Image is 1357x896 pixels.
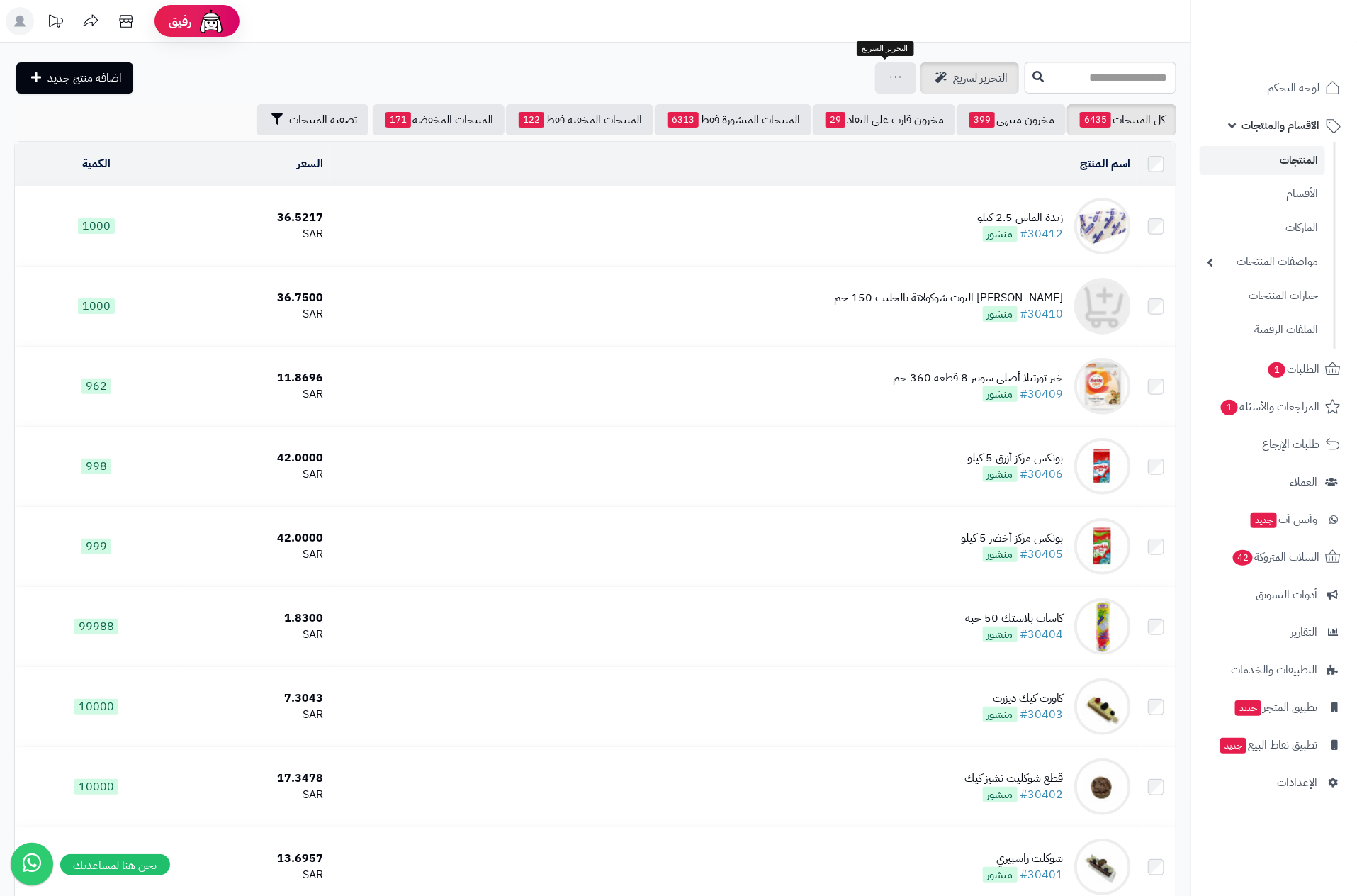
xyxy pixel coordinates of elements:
a: المنتجات المنشورة فقط6313 [655,104,811,135]
span: الإعدادات [1277,773,1317,793]
span: 998 [81,459,111,474]
div: كاورت كيك ديزرت [983,690,1064,707]
span: 1 [1220,399,1238,415]
div: 36.7500 [184,290,323,306]
div: خبز تورتيلا أصلي سويتز 8 قطعة 360 جم [894,370,1064,386]
img: بونكس مركز أخضر 5 كيلو [1074,518,1131,575]
div: 36.5217 [184,210,323,226]
div: بونكس مركز أزرق 5 كيلو [968,450,1064,466]
img: كاورت كيك ديزرت [1074,678,1131,735]
a: المنتجات المخفضة171 [373,104,505,135]
span: منشور [983,466,1018,482]
div: 42.0000 [184,450,323,466]
a: #30404 [1020,626,1064,643]
span: 10000 [74,779,118,795]
span: تصفية المنتجات [289,111,357,128]
a: مخزون منتهي399 [957,104,1066,135]
span: التحرير لسريع [953,69,1008,86]
a: التحرير لسريع [920,62,1019,94]
div: SAR [184,386,323,403]
div: 17.3478 [184,771,323,787]
img: قطع شوكليت تشيز كيك [1074,758,1131,815]
div: 13.6957 [184,851,323,867]
span: 999 [81,539,111,554]
a: المنتجات المخفية فقط122 [506,104,653,135]
div: SAR [184,226,323,242]
a: المراجعات والأسئلة1 [1200,390,1348,424]
div: SAR [184,867,323,883]
img: شوكلت راسبيري [1074,839,1131,895]
span: التقارير [1290,622,1317,642]
a: الكمية [82,155,111,172]
div: 42.0000 [184,530,323,547]
a: مواصفات المنتجات [1200,247,1325,277]
a: #30409 [1020,386,1064,403]
span: 1000 [78,218,115,234]
a: لوحة التحكم [1200,71,1348,105]
a: المنتجات [1200,146,1325,175]
a: تحديثات المنصة [38,7,73,39]
span: التطبيقات والخدمات [1231,660,1317,680]
a: تطبيق المتجرجديد [1200,690,1348,724]
span: جديد [1251,513,1277,528]
button: تصفية المنتجات [257,104,368,135]
a: اسم المنتج [1081,155,1131,172]
span: 1 [1268,362,1285,378]
a: الماركات [1200,213,1325,243]
span: 29 [826,112,845,128]
img: بونكس مركز أزرق 5 كيلو [1074,438,1131,495]
a: أدوات التسويق [1200,578,1348,612]
a: مخزون قارب على النفاذ29 [813,104,955,135]
a: التقارير [1200,615,1348,649]
div: شوكلت راسبيري [983,851,1064,867]
img: ai-face.png [197,7,225,35]
span: منشور [983,547,1018,562]
span: 171 [385,112,411,128]
span: العملاء [1290,472,1317,492]
div: SAR [184,787,323,803]
span: تطبيق نقاط البيع [1219,735,1317,755]
span: منشور [983,627,1018,642]
a: كل المنتجات6435 [1067,104,1176,135]
span: طلبات الإرجاع [1262,435,1319,454]
span: وآتس آب [1249,510,1317,530]
a: #30401 [1020,866,1064,883]
span: منشور [983,867,1018,883]
span: السلات المتروكة [1232,547,1319,567]
span: منشور [983,386,1018,402]
img: كاسات بلاستك 50 حبه [1074,598,1131,655]
div: SAR [184,466,323,483]
a: وآتس آبجديد [1200,503,1348,537]
a: العملاء [1200,465,1348,499]
img: أيس كريم فراوني التوت شوكولاتة بالحليب 150 جم [1074,278,1131,335]
a: الطلبات1 [1200,352,1348,386]
a: طلبات الإرجاع [1200,427,1348,461]
div: قطع شوكليت تشيز كيك [965,771,1064,787]
img: logo-2.png [1261,11,1344,40]
a: خيارات المنتجات [1200,281,1325,311]
span: رفيق [169,13,191,30]
a: #30402 [1020,786,1064,803]
a: #30412 [1020,225,1064,242]
span: جديد [1235,700,1261,716]
span: منشور [983,226,1018,242]
a: السلات المتروكة42 [1200,540,1348,574]
span: منشور [983,787,1018,802]
span: 6313 [668,112,699,128]
div: SAR [184,547,323,563]
div: SAR [184,306,323,323]
div: بونكس مركز أخضر 5 كيلو [962,530,1064,547]
span: اضافة منتج جديد [47,69,122,86]
div: 11.8696 [184,370,323,386]
span: 962 [81,379,111,394]
span: أدوات التسويق [1256,585,1317,605]
span: لوحة التحكم [1267,78,1319,98]
a: الأقسام [1200,179,1325,209]
div: SAR [184,707,323,723]
a: الإعدادات [1200,766,1348,800]
a: السعر [297,155,323,172]
div: [PERSON_NAME] التوت شوكولاتة بالحليب 150 جم [834,290,1064,306]
a: تطبيق نقاط البيعجديد [1200,728,1348,762]
a: #30406 [1020,466,1064,483]
span: 399 [969,112,995,128]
